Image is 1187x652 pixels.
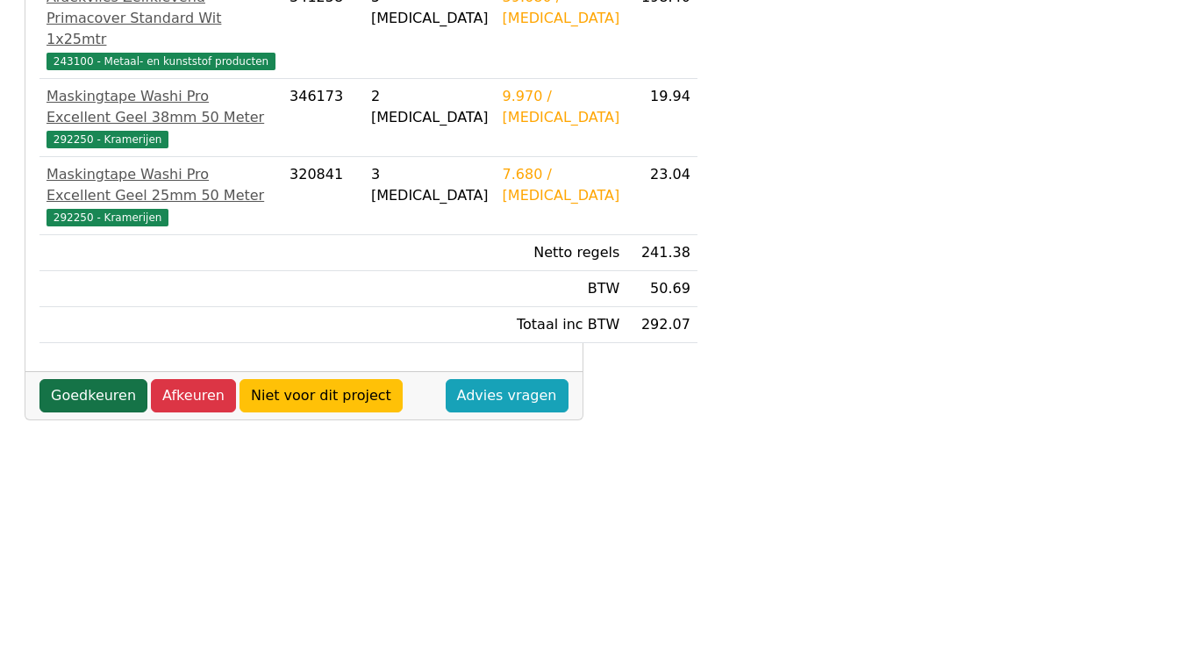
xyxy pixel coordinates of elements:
div: 3 [MEDICAL_DATA] [371,164,489,206]
td: 50.69 [626,271,697,307]
span: 243100 - Metaal- en kunststof producten [46,53,275,70]
div: 9.970 / [MEDICAL_DATA] [503,86,620,128]
td: 320841 [282,157,364,235]
div: Maskingtape Washi Pro Excellent Geel 38mm 50 Meter [46,86,275,128]
td: BTW [496,271,627,307]
div: 7.680 / [MEDICAL_DATA] [503,164,620,206]
a: Niet voor dit project [240,379,403,412]
div: Maskingtape Washi Pro Excellent Geel 25mm 50 Meter [46,164,275,206]
td: Netto regels [496,235,627,271]
span: 292250 - Kramerijen [46,131,168,148]
div: 2 [MEDICAL_DATA] [371,86,489,128]
span: 292250 - Kramerijen [46,209,168,226]
td: Totaal inc BTW [496,307,627,343]
a: Maskingtape Washi Pro Excellent Geel 25mm 50 Meter292250 - Kramerijen [46,164,275,227]
a: Afkeuren [151,379,236,412]
a: Advies vragen [446,379,568,412]
td: 23.04 [626,157,697,235]
a: Goedkeuren [39,379,147,412]
a: Maskingtape Washi Pro Excellent Geel 38mm 50 Meter292250 - Kramerijen [46,86,275,149]
td: 292.07 [626,307,697,343]
td: 346173 [282,79,364,157]
td: 241.38 [626,235,697,271]
td: 19.94 [626,79,697,157]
